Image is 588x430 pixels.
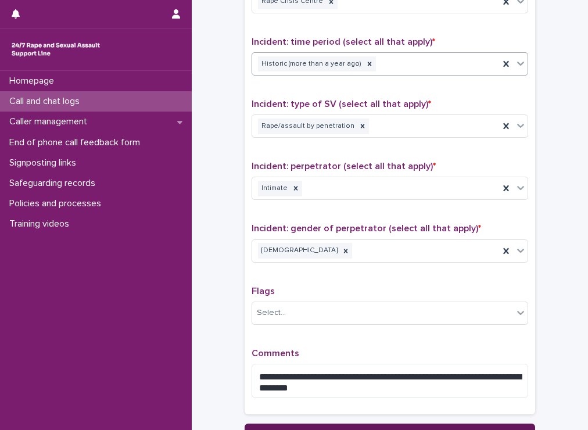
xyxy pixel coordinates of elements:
div: [DEMOGRAPHIC_DATA] [258,243,339,259]
p: Call and chat logs [5,96,89,107]
span: Comments [252,349,299,358]
div: Intimate [258,181,289,196]
p: Policies and processes [5,198,110,209]
p: Homepage [5,76,63,87]
img: rhQMoQhaT3yELyF149Cw [9,38,102,61]
span: Incident: type of SV (select all that apply) [252,99,431,109]
p: End of phone call feedback form [5,137,149,148]
div: Select... [257,307,286,319]
span: Incident: time period (select all that apply) [252,37,435,46]
div: Rape/assault by penetration [258,119,356,134]
p: Safeguarding records [5,178,105,189]
span: Incident: perpetrator (select all that apply) [252,162,436,171]
span: Incident: gender of perpetrator (select all that apply) [252,224,481,233]
p: Training videos [5,218,78,230]
div: Historic (more than a year ago) [258,56,363,72]
span: Flags [252,286,275,296]
p: Caller management [5,116,96,127]
p: Signposting links [5,157,85,169]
